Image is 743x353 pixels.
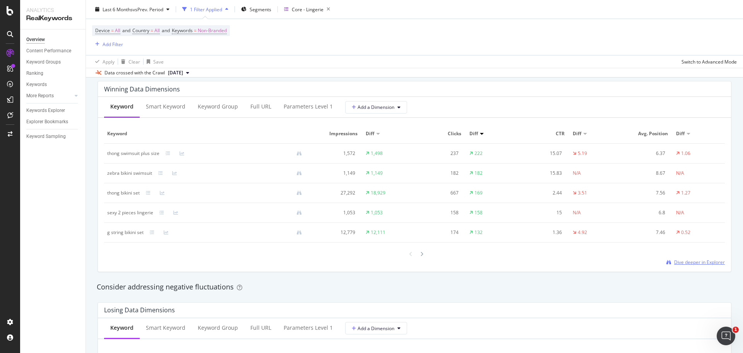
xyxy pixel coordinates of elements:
[521,189,562,196] div: 2.44
[352,325,394,332] span: Add a Dimension
[194,27,197,34] span: =
[418,209,459,216] div: 158
[573,130,581,137] span: Diff
[26,107,65,115] div: Keywords Explorer
[469,130,478,137] span: Diff
[110,103,134,110] div: Keyword
[521,209,562,216] div: 15
[733,327,739,333] span: 1
[250,103,271,110] div: Full URL
[104,306,175,314] div: Losing Data Dimensions
[110,324,134,332] div: Keyword
[314,130,358,137] span: Impressions
[154,25,160,36] span: All
[104,69,165,76] div: Data crossed with the Crawl
[366,130,374,137] span: Diff
[371,170,383,177] div: 1,149
[128,58,140,65] div: Clear
[238,3,274,15] button: Segments
[681,58,737,65] div: Switch to Advanced Mode
[474,229,483,236] div: 132
[107,209,153,216] div: sexy 2 pieces lingerie
[676,130,685,137] span: Diff
[92,3,173,15] button: Last 6 MonthsvsPrev. Period
[190,6,222,12] div: 1 Filter Applied
[26,92,54,100] div: More Reports
[625,170,666,177] div: 8.67
[578,229,587,236] div: 4.92
[144,55,164,68] button: Save
[418,189,459,196] div: 667
[146,103,185,110] div: Smart Keyword
[674,259,725,265] span: Dive deeper in Explorer
[26,92,72,100] a: More Reports
[97,282,732,292] div: Consider addressing negative fluctuations
[146,324,185,332] div: Smart Keyword
[111,27,114,34] span: =
[26,47,71,55] div: Content Performance
[172,27,193,34] span: Keywords
[474,170,483,177] div: 182
[151,27,153,34] span: =
[118,55,140,68] button: Clear
[26,81,80,89] a: Keywords
[625,209,666,216] div: 6.8
[132,27,149,34] span: Country
[281,3,333,15] button: Core - Lingerie
[103,58,115,65] div: Apply
[625,130,668,137] span: Avg. Position
[107,150,159,157] div: thong swimsuit plus size
[95,27,110,34] span: Device
[578,150,587,157] div: 5.19
[103,41,123,47] div: Add Filter
[26,69,80,77] a: Ranking
[26,118,68,126] div: Explorer Bookmarks
[107,229,144,236] div: g string bikini set
[26,133,80,141] a: Keyword Sampling
[26,36,80,44] a: Overview
[521,150,562,157] div: 15.07
[103,6,133,12] span: Last 6 Months
[717,327,735,345] iframe: Intercom live chat
[107,189,140,196] div: thong bikini set
[681,229,690,236] div: 0.52
[26,118,80,126] a: Explorer Bookmarks
[26,6,79,14] div: Analytics
[676,170,684,177] div: N/A
[371,150,383,157] div: 1,498
[107,170,152,177] div: zebra bikini swimsuit
[418,229,459,236] div: 174
[474,150,483,157] div: 222
[474,189,483,196] div: 169
[573,170,581,177] div: N/A
[198,103,238,110] div: Keyword Group
[371,229,385,236] div: 12,111
[26,47,80,55] a: Content Performance
[26,107,80,115] a: Keywords Explorer
[284,103,333,110] div: parameters Level 1
[26,36,45,44] div: Overview
[115,25,120,36] span: All
[26,81,47,89] div: Keywords
[681,189,690,196] div: 1.27
[26,133,66,141] div: Keyword Sampling
[133,6,163,12] span: vs Prev. Period
[678,55,737,68] button: Switch to Advanced Mode
[198,324,238,332] div: Keyword Group
[26,14,79,23] div: RealKeywords
[26,69,43,77] div: Ranking
[371,209,383,216] div: 1,053
[418,150,459,157] div: 237
[314,150,355,157] div: 1,572
[681,150,690,157] div: 1.06
[292,6,324,12] div: Core - Lingerie
[345,322,407,334] button: Add a Dimension
[92,40,123,49] button: Add Filter
[122,27,130,34] span: and
[625,150,666,157] div: 6.37
[107,130,306,137] span: Keyword
[165,68,192,77] button: [DATE]
[314,170,355,177] div: 1,149
[26,58,61,66] div: Keyword Groups
[284,324,333,332] div: parameters Level 1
